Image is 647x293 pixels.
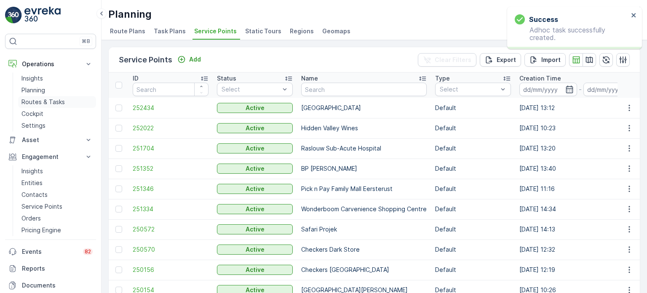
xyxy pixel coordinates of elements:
td: BP [PERSON_NAME] [297,159,431,179]
a: Planning [18,84,96,96]
p: Service Points [119,54,172,66]
button: Import [524,53,566,67]
span: Task Plans [154,27,186,35]
button: Add [174,54,204,65]
img: logo_light-DOdMpM7g.png [24,7,61,24]
td: Checkers Dark Store [297,239,431,260]
a: 250572 [133,225,209,234]
div: Toggle Row Selected [115,185,122,192]
p: Active [246,245,265,254]
td: [GEOGRAPHIC_DATA] [297,98,431,118]
td: Default [431,159,515,179]
p: Active [246,225,265,234]
button: close [631,12,637,20]
button: Active [217,184,293,194]
td: Default [431,239,515,260]
span: 251352 [133,164,209,173]
button: Active [217,164,293,174]
a: Cockpit [18,108,96,120]
td: Default [431,199,515,219]
div: Toggle Row Selected [115,266,122,273]
a: 251334 [133,205,209,213]
img: logo [5,7,22,24]
td: Checkers [GEOGRAPHIC_DATA] [297,260,431,280]
a: 250156 [133,266,209,274]
p: Operations [22,60,79,68]
p: Pricing Engine [21,226,61,234]
a: Insights [18,165,96,177]
button: Clear Filters [418,53,476,67]
td: [DATE] 11:16 [515,179,645,199]
p: Select [440,85,498,94]
a: Reports [5,260,96,277]
a: Insights [18,73,96,84]
td: Default [431,260,515,280]
button: Active [217,123,293,133]
p: Asset [22,136,79,144]
span: 252022 [133,124,209,132]
p: ID [133,74,139,83]
td: [DATE] 13:12 [515,98,645,118]
button: Active [217,245,293,255]
span: Geomaps [322,27,350,35]
span: Route Plans [110,27,145,35]
p: Active [246,144,265,153]
p: Type [435,74,450,83]
p: Add [189,55,201,64]
a: Pricing Engine [18,224,96,236]
p: Active [246,266,265,274]
input: Search [133,83,209,96]
p: Name [301,74,318,83]
p: Reports [22,264,93,273]
p: Select [222,85,280,94]
td: [DATE] 12:19 [515,260,645,280]
p: Entities [21,179,43,187]
p: Documents [22,281,93,290]
td: [DATE] 14:13 [515,219,645,239]
input: Search [301,83,427,96]
p: Active [246,124,265,132]
p: Clear Filters [435,56,471,64]
p: Status [217,74,236,83]
p: 82 [85,248,91,255]
a: Routes & Tasks [18,96,96,108]
p: Active [246,104,265,112]
td: Hidden Valley Wines [297,118,431,138]
td: [DATE] 10:23 [515,118,645,138]
a: Contacts [18,189,96,201]
p: Cockpit [21,110,43,118]
button: Asset [5,132,96,148]
a: 251346 [133,185,209,193]
span: Regions [290,27,314,35]
input: dd/mm/yyyy [519,83,577,96]
input: dd/mm/yyyy [583,83,641,96]
button: Export [480,53,521,67]
td: Default [431,98,515,118]
td: Raslouw Sub-Acute Hospital [297,138,431,159]
td: [DATE] 13:40 [515,159,645,179]
button: Active [217,204,293,214]
a: Orders [18,212,96,224]
p: Events [22,247,78,256]
p: Planning [108,8,152,21]
p: Active [246,205,265,213]
div: Toggle Row Selected [115,165,122,172]
button: Active [217,143,293,153]
p: Routes & Tasks [21,98,65,106]
a: 250570 [133,245,209,254]
button: Operations [5,56,96,73]
p: Contacts [21,191,48,199]
p: Insights [21,167,43,175]
span: Static Tours [245,27,281,35]
td: [DATE] 14:34 [515,199,645,219]
p: Insights [21,74,43,83]
button: Active [217,265,293,275]
span: Service Points [194,27,237,35]
a: 251704 [133,144,209,153]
